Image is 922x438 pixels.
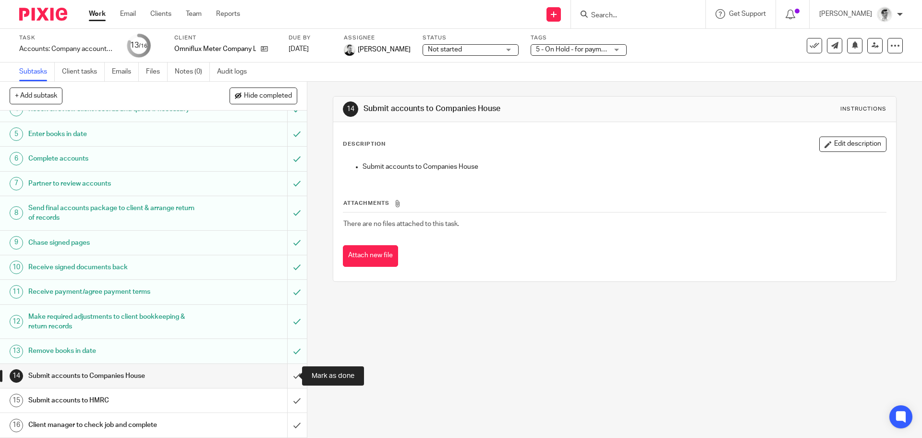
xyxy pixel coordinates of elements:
label: Task [19,34,115,42]
p: [PERSON_NAME] [819,9,872,19]
button: Attach new file [343,245,398,267]
a: Files [146,63,168,81]
div: 5 [10,127,23,141]
span: 5 - On Hold - for payment/client approval [536,46,657,53]
div: 16 [10,419,23,432]
div: 10 [10,261,23,274]
p: Omniflux Meter Company Ltd. [174,44,256,54]
div: 9 [10,236,23,250]
div: 12 [10,315,23,328]
p: Submit accounts to Companies House [363,162,886,172]
h1: Enter books in date [28,127,194,141]
button: Hide completed [230,88,297,104]
label: Assignee [344,34,411,42]
div: Instructions [840,105,886,113]
span: Not started [428,46,462,53]
label: Due by [289,34,332,42]
h1: Receive payment/agree payment terms [28,285,194,299]
h1: Submit accounts to HMRC [28,393,194,408]
label: Tags [531,34,627,42]
a: Subtasks [19,63,55,81]
h1: Submit accounts to Companies House [28,369,194,383]
div: 11 [10,285,23,299]
h1: Make required adjustments to client bookkeeping & return records [28,310,194,334]
a: Reports [216,9,240,19]
small: /16 [139,43,147,49]
div: 7 [10,177,23,190]
div: 6 [10,152,23,165]
span: Get Support [729,11,766,17]
div: 13 [130,40,147,51]
span: There are no files attached to this task. [343,221,459,227]
h1: Remove books in date [28,344,194,358]
img: Dave_2025.jpg [344,44,355,56]
span: Attachments [343,200,389,206]
h1: Complete accounts [28,151,194,166]
a: Clients [150,9,171,19]
span: [DATE] [289,46,309,52]
img: Adam_2025.jpg [877,7,892,22]
div: 13 [10,345,23,358]
button: Edit description [819,137,886,152]
div: 14 [343,101,358,117]
a: Notes (0) [175,63,210,81]
h1: Receive signed documents back [28,260,194,275]
div: 8 [10,206,23,220]
img: Pixie [19,8,67,21]
span: [PERSON_NAME] [358,45,411,54]
label: Client [174,34,277,42]
button: + Add subtask [10,88,62,104]
div: 15 [10,394,23,407]
a: Work [89,9,106,19]
a: Audit logs [217,63,254,81]
a: Email [120,9,136,19]
div: 14 [10,369,23,383]
p: Description [343,140,386,148]
h1: Client manager to check job and complete [28,418,194,432]
a: Emails [112,63,139,81]
input: Search [590,12,677,20]
h1: Submit accounts to Companies House [364,104,635,114]
label: Status [423,34,519,42]
h1: Partner to review accounts [28,176,194,191]
div: Accounts: Company accounts and tax return [19,44,115,54]
a: Team [186,9,202,19]
h1: Chase signed pages [28,236,194,250]
span: Hide completed [244,92,292,100]
h1: Send final accounts package to client & arrange return of records [28,201,194,225]
a: Client tasks [62,63,105,81]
